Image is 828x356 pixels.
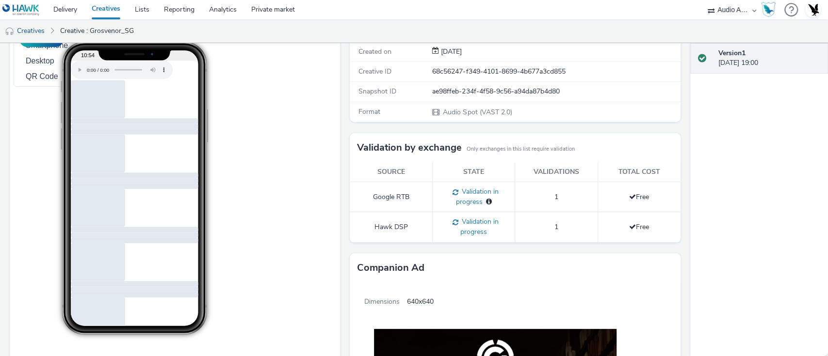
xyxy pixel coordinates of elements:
th: Total cost [598,162,680,182]
li: Smartphone [6,16,103,31]
span: Free [629,192,649,201]
span: Format [358,107,380,116]
span: [DATE] [439,47,462,56]
img: Account UK [806,2,820,17]
h3: Validation by exchange [357,140,462,155]
span: Validation in progress [456,187,499,206]
th: State [433,162,515,182]
span: Free [629,222,649,232]
img: undefined Logo [2,4,40,16]
span: Creative ID [358,67,391,76]
span: 640x640 [407,282,434,321]
strong: Version 1 [718,48,746,58]
th: Validations [515,162,598,182]
td: Hawk DSP [350,212,432,242]
span: QR Code [16,51,49,59]
li: QR Code [6,47,103,62]
div: [DATE] 19:00 [718,48,820,68]
a: Creative : Grosvenor_SG [55,19,139,43]
small: Only exchanges in this list require validation [467,145,575,153]
img: audio [5,27,15,36]
span: 1 [554,192,558,201]
span: Desktop [16,35,45,43]
span: Snapshot ID [358,87,396,96]
a: Hawk Academy [761,2,779,17]
img: Hawk Academy [761,2,776,17]
div: 68c56247-f349-4101-8699-4b677a3cd855 [432,67,679,77]
span: Validation in progress [458,217,499,236]
span: Dimensions [350,282,407,321]
div: Creation 09 October 2025, 19:00 [439,47,462,57]
span: Created on [358,47,391,56]
div: ae98ffeb-234f-4f58-9c56-a94da87b4d80 [432,87,679,96]
th: Source [350,162,432,182]
h3: Companion Ad [357,261,424,275]
span: 1 [554,222,558,232]
span: Audio Spot (VAST 2.0) [442,108,512,117]
span: Smartphone [16,20,58,28]
td: Google RTB [350,182,432,212]
li: Desktop [6,31,103,47]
